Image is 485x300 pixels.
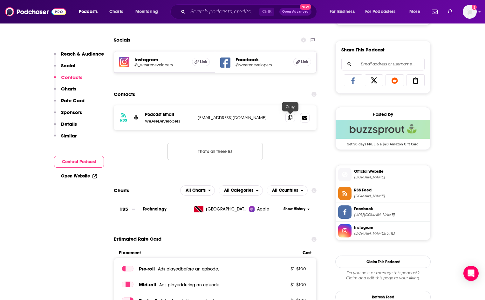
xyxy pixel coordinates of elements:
button: Similar [54,133,77,144]
span: Placement [119,250,297,256]
div: Open Intercom Messenger [463,266,479,281]
p: [EMAIL_ADDRESS][DOMAIN_NAME] [198,115,280,120]
span: Link [301,59,308,64]
input: Search podcasts, credits, & more... [188,7,259,17]
button: open menu [180,185,215,196]
a: @wearedevelopers [236,63,288,67]
span: For Podcasters [365,7,396,16]
a: Copy Link [406,74,425,86]
span: Get 90 days FREE & a $20 Amazon Gift Card! [336,139,430,146]
a: Charts [105,7,127,17]
span: Instagram [354,225,428,230]
a: Show notifications dropdown [445,6,455,17]
img: Buzzsprout Deal: Get 90 days FREE & a $20 Amazon Gift Card! [336,120,430,139]
button: Open AdvancedNew [279,8,311,16]
a: Apple [249,206,281,212]
div: Copy [282,102,298,111]
p: Contacts [61,74,82,80]
span: Open Advanced [282,10,309,13]
h2: Categories [219,185,263,196]
button: Nothing here. [167,143,263,160]
p: Reach & Audience [61,51,104,57]
h3: 135 [120,206,128,213]
h2: Contacts [114,88,135,100]
a: Share on Facebook [344,74,362,86]
button: Sponsors [54,109,82,121]
span: feeds.buzzsprout.com [354,194,428,198]
div: Hosted by [336,112,430,117]
h3: Share This Podcast [341,47,385,53]
span: New [300,4,311,10]
span: https://www.facebook.com/wearedevelopers [354,212,428,217]
span: instagram.com/_wearedevelopers [354,231,428,236]
span: Show History [283,206,305,212]
button: open menu [219,185,263,196]
span: Apple [257,206,269,212]
button: Charts [54,86,76,97]
a: 135 [114,201,143,218]
span: Ctrl K [259,8,274,16]
button: Reach & Audience [54,51,104,63]
button: open menu [131,7,166,17]
h5: Facebook [236,57,288,63]
span: All Countries [272,188,298,193]
p: Sponsors [61,109,82,115]
button: Contacts [54,74,82,86]
div: Claim and edit this page to your liking. [335,270,431,281]
a: Facebook[URL][DOMAIN_NAME] [338,205,428,219]
p: $ 1 - $ 100 [265,266,306,271]
p: Podcast Email [145,112,193,117]
span: More [409,7,420,16]
button: Show History [282,206,312,212]
a: Technology [143,206,167,212]
button: open menu [325,7,363,17]
button: Rate Card [54,97,85,109]
a: Share on X/Twitter [365,74,383,86]
span: Cost [303,250,311,256]
a: Open Website [61,173,97,179]
h3: RSS [120,118,127,123]
input: Email address or username... [347,58,419,70]
span: Pre -roll [139,266,155,272]
span: Ads played during an episode . [159,282,220,288]
span: All Charts [186,188,206,193]
p: Rate Card [61,97,85,103]
img: User Profile [463,5,477,19]
img: Podchaser - Follow, Share and Rate Podcasts [5,6,66,18]
p: Charts [61,86,76,92]
button: open menu [267,185,308,196]
h2: Countries [267,185,308,196]
span: Ads played before an episode . [158,266,219,272]
a: Buzzsprout Deal: Get 90 days FREE & a $20 Amazon Gift Card! [336,120,430,146]
span: RSS Feed [354,187,428,193]
a: Official Website[DOMAIN_NAME] [338,168,428,181]
span: For Business [330,7,355,16]
img: iconImage [119,57,129,67]
span: Podcasts [79,7,98,16]
span: Mid -roll [139,282,156,288]
a: @_wearedevelopers [134,63,187,67]
span: Charts [109,7,123,16]
a: [GEOGRAPHIC_DATA] [191,206,249,212]
div: Search followers [341,58,425,70]
p: Social [61,63,75,69]
button: Claim This Podcast [335,256,431,268]
span: Link [200,59,207,64]
button: Contact Podcast [54,156,104,168]
button: open menu [361,7,405,17]
span: Do you host or manage this podcast? [335,270,431,276]
button: open menu [74,7,106,17]
h5: Instagram [134,57,187,63]
div: Search podcasts, credits, & more... [176,4,323,19]
span: Estimated Rate Card [114,233,161,245]
h2: Platforms [180,185,215,196]
button: Show profile menu [463,5,477,19]
button: Social [54,63,75,74]
h2: Socials [114,34,130,46]
a: Link [192,58,210,66]
p: Details [61,121,77,127]
svg: Add a profile image [472,5,477,10]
